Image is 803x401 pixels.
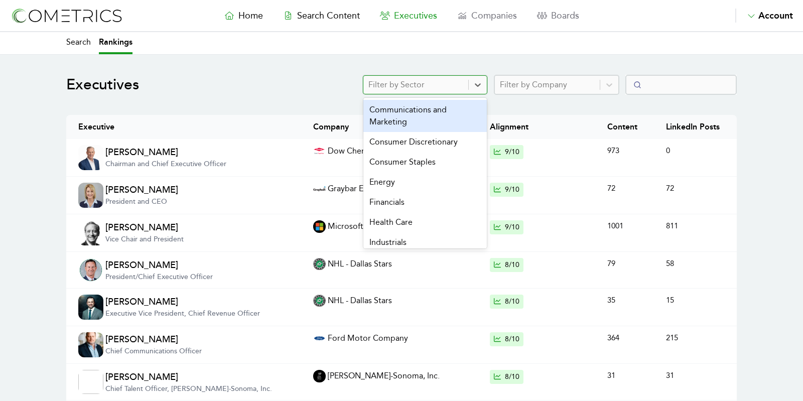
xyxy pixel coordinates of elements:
div: Ford Motor Company [313,332,489,344]
div: Financials [363,192,487,212]
a: Boards [527,9,589,23]
img: Company Logo Thumbnail [313,220,326,233]
div: Energy [363,172,487,192]
img: Executive Thumbnail [78,370,103,394]
button: 9/10 [490,220,523,234]
input: Search [625,75,737,95]
h2: Alignment [490,121,607,133]
a: [PERSON_NAME]President and CEO [105,183,178,208]
p: Chief Communications Officer [105,346,202,356]
div: Consumer Discretionary [363,132,487,152]
div: NHL - Dallas Stars [313,258,489,270]
a: Rankings [99,32,132,54]
p: 215 [666,332,725,344]
button: 8/10 [490,258,523,272]
div: Microsoft Corporation [313,220,489,233]
img: Company Logo Thumbnail [313,258,326,270]
div: NHL - Dallas Stars [313,295,489,307]
button: 8/10 [490,295,523,309]
a: [PERSON_NAME]Executive Vice President, Chief Revenue Officer [105,295,260,320]
p: 72 [607,183,666,194]
a: [PERSON_NAME]Chairman and Chief Executive Officer [105,145,226,170]
p: 35 [607,295,666,306]
p: Executive Vice President, Chief Revenue Officer [105,309,260,319]
a: [PERSON_NAME]Vice Chair and President [105,220,184,245]
img: Executive Thumbnail [78,145,103,170]
img: Executive Thumbnail [78,258,103,282]
a: Search [66,32,91,54]
img: Executive Thumbnail [78,220,103,245]
p: President/Chief Executive Officer [105,272,213,282]
a: Home [214,9,273,23]
p: 31 [607,370,666,381]
img: Company Logo Thumbnail [313,183,326,195]
p: Chief Talent Officer, [PERSON_NAME]-Sonoma, Inc. [105,384,272,394]
p: 79 [607,258,666,270]
img: Executive Thumbnail [78,332,103,357]
h1: Executives [66,76,139,94]
button: Account [735,9,793,23]
img: Company Logo Thumbnail [313,370,326,382]
div: Consumer Staples [363,152,487,172]
p: 973 [607,145,666,157]
a: Companies [447,9,527,23]
p: Vice Chair and President [105,234,184,244]
div: Graybar Electric [313,183,489,195]
p: Chairman and Chief Executive Officer [105,159,226,169]
a: Executives [370,9,447,23]
div: Communications and Marketing [363,100,487,132]
img: Company Logo Thumbnail [313,295,326,307]
p: 72 [666,183,725,194]
h2: Content [607,121,666,133]
button: 8/10 [490,370,523,384]
img: Company Logo Thumbnail [313,332,326,344]
a: [PERSON_NAME]President/Chief Executive Officer [105,258,213,282]
button: 9/10 [490,183,523,197]
h2: Company [313,121,489,133]
p: President and CEO [105,197,178,207]
div: Industrials [363,232,487,252]
span: Boards [551,10,579,21]
span: Search Content [297,10,360,21]
span: Home [238,10,263,21]
span: Account [758,10,793,21]
p: 15 [666,295,725,306]
a: Search Content [273,9,370,23]
p: 31 [666,370,725,381]
div: Health Care [363,212,487,232]
button: 9/10 [490,145,523,159]
img: Executive Thumbnail [78,295,103,320]
img: logo-refresh-RPX2ODFg.svg [10,7,123,25]
a: [PERSON_NAME]Chief Communications Officer [105,332,202,357]
p: 364 [607,332,666,344]
a: [PERSON_NAME]Chief Talent Officer, [PERSON_NAME]-Sonoma, Inc. [105,370,272,394]
h2: LinkedIn Posts [666,121,725,133]
span: Executives [394,10,437,21]
img: Company Logo Thumbnail [313,145,326,157]
p: 1001 [607,220,666,232]
div: [PERSON_NAME]-Sonoma, Inc. [313,370,489,382]
img: Executive Thumbnail [78,183,103,208]
button: 8/10 [490,332,523,346]
p: 811 [666,220,725,232]
p: 58 [666,258,725,270]
div: Dow Chemical Company [313,145,489,157]
h2: Executive [78,121,313,133]
span: Companies [471,10,517,21]
p: 0 [666,145,725,157]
